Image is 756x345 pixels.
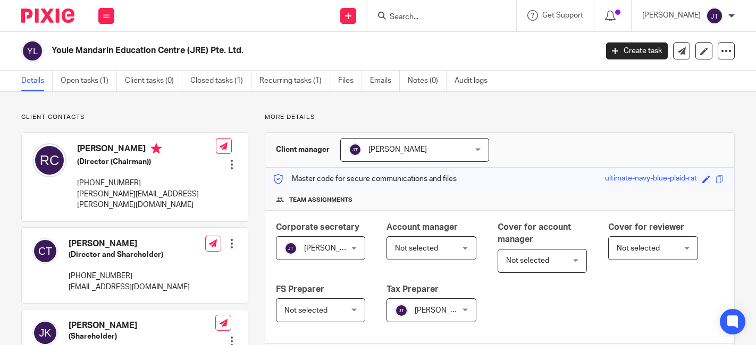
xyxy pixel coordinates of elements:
a: Closed tasks (1) [190,71,251,91]
h4: [PERSON_NAME] [69,320,215,331]
span: Not selected [395,245,438,252]
img: svg%3E [32,143,66,177]
span: FS Preparer [276,285,324,294]
a: Create task [606,42,668,59]
span: [PERSON_NAME] [368,146,427,153]
span: Not selected [284,307,327,314]
img: svg%3E [32,238,58,264]
img: Pixie [21,8,74,23]
img: svg%3E [349,143,362,156]
p: More details [265,113,735,122]
span: Account manager [387,223,458,231]
span: Not selected [506,257,549,264]
h5: (Director (Chairman)) [77,157,216,167]
img: svg%3E [395,304,408,317]
p: [PERSON_NAME] [642,10,701,21]
a: Recurring tasks (1) [259,71,330,91]
h4: [PERSON_NAME] [69,238,190,249]
h3: Client manager [276,144,330,155]
span: Not selected [617,245,660,252]
span: Tax Preparer [387,285,439,294]
h5: (Shareholder) [69,331,215,342]
a: Open tasks (1) [61,71,117,91]
i: Primary [151,143,162,154]
p: [EMAIL_ADDRESS][DOMAIN_NAME] [69,282,190,292]
p: [PHONE_NUMBER] [77,178,216,188]
a: Client tasks (0) [125,71,182,91]
span: Team assignments [289,196,352,204]
h4: [PERSON_NAME] [77,143,216,157]
input: Search [389,13,484,22]
span: [PERSON_NAME] [415,307,473,314]
img: svg%3E [706,7,723,24]
a: Files [338,71,362,91]
div: ultimate-navy-blue-plaid-rat [605,173,697,185]
p: [PERSON_NAME][EMAIL_ADDRESS][PERSON_NAME][DOMAIN_NAME] [77,189,216,211]
p: [PHONE_NUMBER] [69,271,190,281]
a: Emails [370,71,400,91]
span: Cover for account manager [498,223,571,244]
span: Corporate secretary [276,223,359,231]
a: Details [21,71,53,91]
h5: (Director and Shareholder) [69,249,190,260]
p: Client contacts [21,113,248,122]
img: svg%3E [284,242,297,255]
img: svg%3E [21,40,44,62]
a: Notes (0) [408,71,447,91]
p: Master code for secure communications and files [273,174,457,184]
span: Cover for reviewer [608,223,684,231]
a: Audit logs [455,71,495,91]
span: Get Support [542,12,583,19]
h2: Youle Mandarin Education Centre (JRE) Pte. Ltd. [52,45,482,56]
span: [PERSON_NAME] [304,245,363,252]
